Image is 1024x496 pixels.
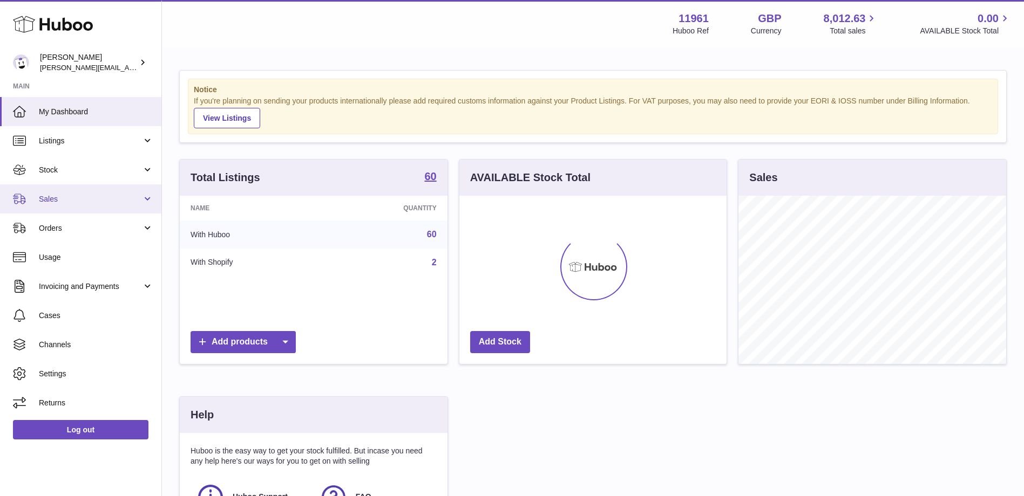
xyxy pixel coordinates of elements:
[39,398,153,408] span: Returns
[920,26,1011,36] span: AVAILABLE Stock Total
[191,408,214,422] h3: Help
[40,63,216,72] span: [PERSON_NAME][EMAIL_ADDRESS][DOMAIN_NAME]
[432,258,437,267] a: 2
[180,196,324,221] th: Name
[673,26,709,36] div: Huboo Ref
[679,11,709,26] strong: 11961
[920,11,1011,36] a: 0.00 AVAILABLE Stock Total
[470,331,530,353] a: Add Stock
[39,311,153,321] span: Cases
[39,340,153,350] span: Channels
[180,221,324,249] td: With Huboo
[39,107,153,117] span: My Dashboard
[978,11,999,26] span: 0.00
[40,52,137,73] div: [PERSON_NAME]
[424,171,436,182] strong: 60
[39,165,142,175] span: Stock
[830,26,878,36] span: Total sales
[191,170,260,185] h3: Total Listings
[39,136,142,146] span: Listings
[824,11,878,36] a: 8,012.63 Total sales
[39,194,142,204] span: Sales
[424,171,436,184] a: 60
[758,11,781,26] strong: GBP
[194,85,992,95] strong: Notice
[13,420,148,439] a: Log out
[13,54,29,71] img: raghav@transformative.in
[39,223,142,233] span: Orders
[191,331,296,353] a: Add products
[39,281,142,292] span: Invoicing and Payments
[749,170,777,185] h3: Sales
[39,252,153,263] span: Usage
[180,249,324,277] td: With Shopify
[824,11,866,26] span: 8,012.63
[194,108,260,128] a: View Listings
[324,196,447,221] th: Quantity
[427,230,437,239] a: 60
[191,446,437,466] p: Huboo is the easy way to get your stock fulfilled. But incase you need any help here's our ways f...
[751,26,782,36] div: Currency
[39,369,153,379] span: Settings
[194,96,992,128] div: If you're planning on sending your products internationally please add required customs informati...
[470,170,591,185] h3: AVAILABLE Stock Total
